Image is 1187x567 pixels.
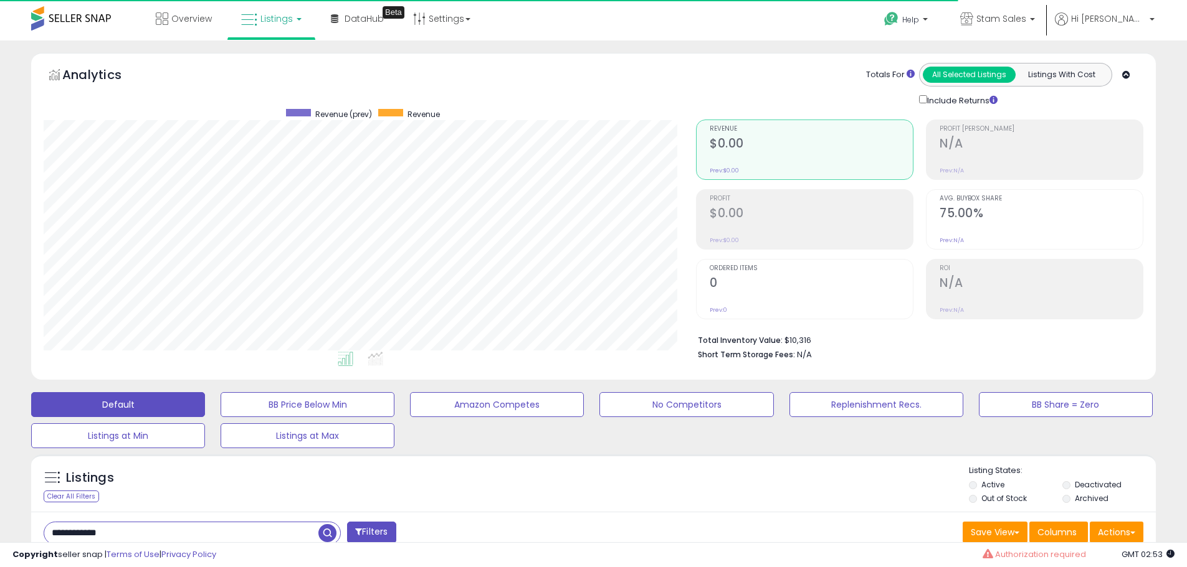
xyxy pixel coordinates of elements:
[874,2,940,40] a: Help
[710,195,913,202] span: Profit
[940,265,1143,272] span: ROI
[1029,522,1088,543] button: Columns
[710,265,913,272] span: Ordered Items
[710,237,739,244] small: Prev: $0.00
[1071,12,1146,25] span: Hi [PERSON_NAME]
[710,167,739,174] small: Prev: $0.00
[698,335,783,345] b: Total Inventory Value:
[171,12,212,25] span: Overview
[347,522,396,543] button: Filters
[940,167,964,174] small: Prev: N/A
[221,392,394,417] button: BB Price Below Min
[698,349,795,360] b: Short Term Storage Fees:
[44,490,99,502] div: Clear All Filters
[969,465,1156,477] p: Listing States:
[12,548,58,560] strong: Copyright
[31,423,205,448] button: Listings at Min
[797,349,812,360] span: N/A
[940,195,1143,202] span: Avg. Buybox Share
[31,392,205,417] button: Default
[940,237,964,244] small: Prev: N/A
[1075,493,1108,504] label: Archived
[940,126,1143,133] span: Profit [PERSON_NAME]
[599,392,773,417] button: No Competitors
[710,276,913,293] h2: 0
[1075,479,1122,490] label: Deactivated
[923,67,1016,83] button: All Selected Listings
[710,306,727,314] small: Prev: 0
[981,479,1004,490] label: Active
[161,548,216,560] a: Privacy Policy
[410,392,584,417] button: Amazon Competes
[940,206,1143,223] h2: 75.00%
[1037,526,1077,538] span: Columns
[789,392,963,417] button: Replenishment Recs.
[1055,12,1155,40] a: Hi [PERSON_NAME]
[940,306,964,314] small: Prev: N/A
[1122,548,1175,560] span: 2025-09-17 02:53 GMT
[1090,522,1143,543] button: Actions
[260,12,293,25] span: Listings
[62,66,146,87] h5: Analytics
[866,69,915,81] div: Totals For
[1015,67,1108,83] button: Listings With Cost
[408,109,440,119] span: Revenue
[940,136,1143,153] h2: N/A
[979,392,1153,417] button: BB Share = Zero
[221,423,394,448] button: Listings at Max
[981,493,1027,504] label: Out of Stock
[12,549,216,561] div: seller snap | |
[383,6,404,19] div: Tooltip anchor
[940,276,1143,293] h2: N/A
[710,136,913,153] h2: $0.00
[902,14,919,25] span: Help
[345,12,384,25] span: DataHub
[66,469,114,487] h5: Listings
[107,548,160,560] a: Terms of Use
[884,11,899,27] i: Get Help
[315,109,372,119] span: Revenue (prev)
[963,522,1027,543] button: Save View
[698,332,1134,347] li: $10,316
[710,206,913,223] h2: $0.00
[710,126,913,133] span: Revenue
[910,93,1013,107] div: Include Returns
[976,12,1026,25] span: Stam Sales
